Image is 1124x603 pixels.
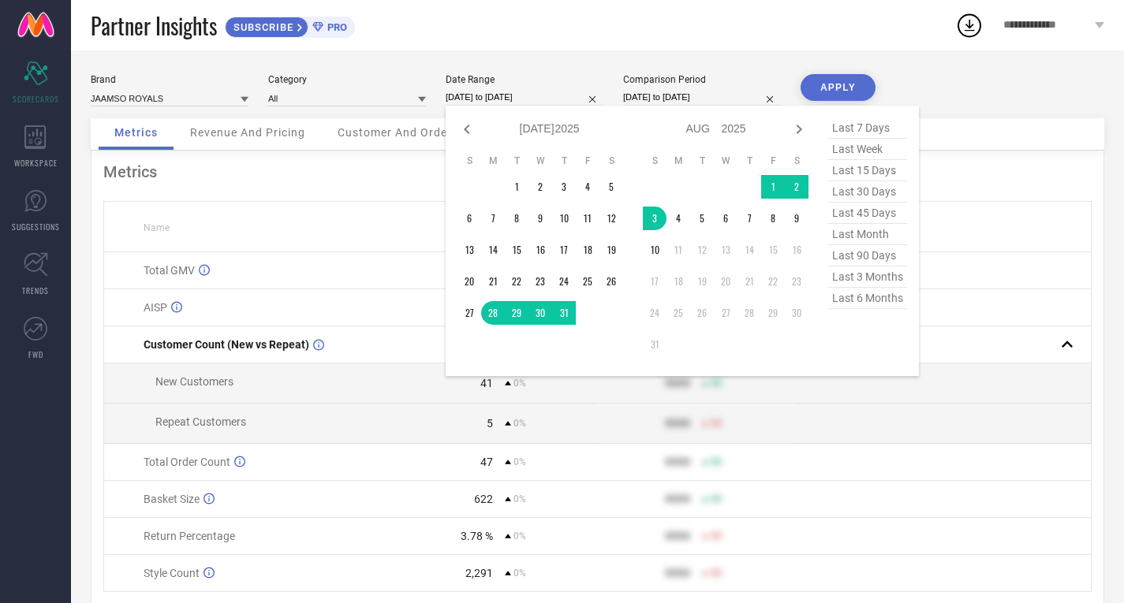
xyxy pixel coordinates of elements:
span: 0% [513,418,526,429]
td: Thu Jul 17 2025 [552,238,576,262]
td: Fri Jul 18 2025 [576,238,599,262]
td: Sun Aug 31 2025 [643,333,667,356]
td: Thu Jul 10 2025 [552,207,576,230]
span: Total GMV [144,264,195,277]
span: Basket Size [144,493,200,505]
span: Name [144,222,170,233]
span: last 90 days [828,245,907,266]
div: 9999 [665,493,690,505]
span: Return Percentage [144,530,235,542]
span: 0% [513,378,526,389]
span: PRO [323,21,347,33]
span: last 30 days [828,181,907,203]
span: last 45 days [828,203,907,224]
div: 9999 [665,456,690,468]
td: Fri Jul 11 2025 [576,207,599,230]
th: Monday [481,154,505,167]
td: Wed Jul 30 2025 [528,301,552,325]
span: New Customers [155,375,233,388]
div: 9999 [665,530,690,542]
td: Sat Jul 05 2025 [599,175,623,199]
div: Open download list [955,11,984,39]
div: 41 [480,377,493,389]
td: Tue Jul 08 2025 [505,207,528,230]
div: 3.78 % [461,530,493,542]
td: Fri Aug 08 2025 [761,207,785,230]
th: Monday [667,154,690,167]
div: Category [268,74,426,85]
td: Sun Jul 20 2025 [457,270,481,293]
span: SUBSCRIBE [226,21,297,33]
td: Thu Aug 21 2025 [738,270,761,293]
td: Wed Aug 27 2025 [714,301,738,325]
td: Wed Jul 02 2025 [528,175,552,199]
span: SCORECARDS [13,93,59,105]
td: Mon Aug 18 2025 [667,270,690,293]
span: Customer And Orders [338,126,458,139]
td: Mon Jul 07 2025 [481,207,505,230]
span: 50 [711,378,722,389]
td: Thu Aug 07 2025 [738,207,761,230]
div: Comparison Period [623,74,781,85]
span: 0% [513,456,526,467]
td: Sat Aug 23 2025 [785,270,808,293]
div: 9999 [665,377,690,389]
td: Sat Aug 02 2025 [785,175,808,199]
td: Sun Aug 17 2025 [643,270,667,293]
td: Tue Jul 01 2025 [505,175,528,199]
th: Tuesday [690,154,714,167]
td: Mon Aug 04 2025 [667,207,690,230]
input: Select date range [446,89,603,106]
td: Thu Aug 14 2025 [738,238,761,262]
td: Sat Jul 19 2025 [599,238,623,262]
td: Sun Aug 03 2025 [643,207,667,230]
td: Tue Aug 12 2025 [690,238,714,262]
td: Sat Jul 12 2025 [599,207,623,230]
td: Sun Jul 06 2025 [457,207,481,230]
th: Saturday [599,154,623,167]
td: Wed Aug 06 2025 [714,207,738,230]
td: Wed Jul 16 2025 [528,238,552,262]
span: WORKSPACE [14,157,58,169]
span: 50 [711,530,722,542]
td: Sun Jul 13 2025 [457,238,481,262]
td: Wed Aug 20 2025 [714,270,738,293]
td: Sun Aug 10 2025 [643,238,667,262]
div: Date Range [446,74,603,85]
span: Total Order Count [144,456,230,468]
th: Wednesday [528,154,552,167]
span: Partner Insights [91,9,217,42]
td: Fri Aug 22 2025 [761,270,785,293]
span: AISP [144,301,167,314]
span: 50 [711,418,722,429]
td: Mon Aug 11 2025 [667,238,690,262]
td: Wed Jul 23 2025 [528,270,552,293]
th: Sunday [643,154,667,167]
span: Revenue And Pricing [190,126,305,139]
span: last 3 months [828,266,907,288]
td: Tue Aug 19 2025 [690,270,714,293]
a: SUBSCRIBEPRO [225,13,355,38]
td: Mon Jul 28 2025 [481,301,505,325]
th: Tuesday [505,154,528,167]
td: Fri Aug 15 2025 [761,238,785,262]
div: 47 [480,456,493,468]
th: Thursday [738,154,761,167]
div: Metrics [103,162,1092,181]
td: Mon Jul 21 2025 [481,270,505,293]
td: Wed Aug 13 2025 [714,238,738,262]
span: 0% [513,493,526,504]
span: SUGGESTIONS [12,221,60,233]
td: Thu Aug 28 2025 [738,301,761,325]
div: 5 [487,417,493,430]
th: Wednesday [714,154,738,167]
td: Tue Jul 22 2025 [505,270,528,293]
span: last 7 days [828,117,907,139]
td: Fri Aug 29 2025 [761,301,785,325]
div: 2,291 [465,567,493,579]
td: Tue Aug 26 2025 [690,301,714,325]
td: Thu Jul 31 2025 [552,301,576,325]
div: Brand [91,74,248,85]
span: 50 [711,568,722,579]
th: Friday [761,154,785,167]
